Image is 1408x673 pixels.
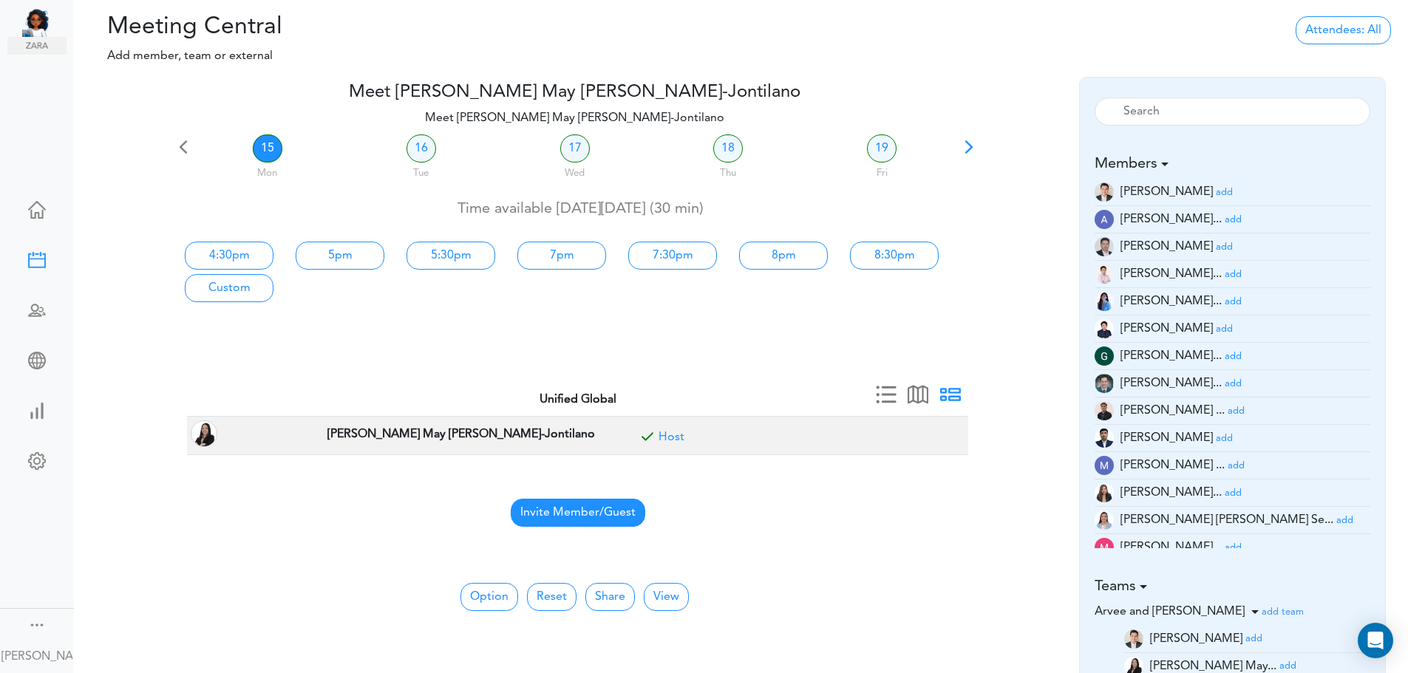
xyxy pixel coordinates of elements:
img: t+ebP8ENxXARE3R9ZYAAAAASUVORK5CYII= [1095,483,1114,502]
a: add [1225,487,1242,499]
a: add [1336,514,1353,526]
a: add [1216,241,1233,253]
div: Home [7,201,67,216]
div: Create Meeting [7,251,67,266]
strong: [PERSON_NAME] May [PERSON_NAME]-Jontilano [327,428,595,440]
span: Time available [DATE][DATE] (30 min) [458,202,704,216]
span: [PERSON_NAME]... [1120,268,1222,280]
a: Custom [185,274,273,302]
li: Tax Advisor (mc.talley@unified-accounting.com) [1095,452,1370,479]
a: add [1228,460,1245,471]
span: [PERSON_NAME]... [1120,542,1222,553]
small: add team [1262,607,1304,617]
li: Tax Supervisor (ma.dacuma@unified-accounting.com) [1095,534,1370,561]
a: 4:30pm [185,242,273,270]
a: add [1279,660,1296,672]
img: 2Q== [1095,374,1114,393]
div: Open Intercom Messenger [1358,623,1393,658]
li: Tax Admin (i.herrera@unified-accounting.com) [1095,370,1370,397]
a: 8pm [739,242,828,270]
a: add [1225,378,1242,389]
a: Included for meeting [659,431,684,443]
div: [PERSON_NAME] [1,648,72,666]
p: Add member, team or external [85,47,508,65]
button: Option [460,583,518,611]
a: add [1225,268,1242,280]
img: oYmRaigo6CGHQoVEE68UKaYmSv3mcdPtBqv6mR0IswoELyKVAGpf2awGYjY1lJF3I6BneypHs55I8hk2WCirnQq9SYxiZpiWh... [1095,428,1114,448]
a: add [1225,213,1242,225]
li: Tax Supervisor (a.millos@unified-accounting.com) [1095,233,1370,261]
small: add [1216,242,1233,252]
span: [PERSON_NAME] [1150,632,1242,644]
a: add [1216,432,1233,444]
img: Rosselle May Mendoza-Jontilano(Ross@unified-accounting.com, Tax Manager at Los Angeles, CA, US) [191,420,217,447]
small: add [1245,634,1262,643]
span: Previous 7 days [173,142,194,163]
span: [PERSON_NAME] May... [1150,660,1276,672]
img: wEqpdqGJg0NqAAAAABJRU5ErkJggg== [1095,346,1114,366]
div: View Insights [7,402,67,417]
div: Fri [806,160,957,181]
div: Schedule Team Meeting [7,301,67,316]
a: add team [1262,606,1304,618]
small: add [1225,270,1242,279]
img: wOzMUeZp9uVEwAAAABJRU5ErkJggg== [1095,456,1114,475]
h5: Members [1095,155,1370,173]
small: add [1228,406,1245,416]
a: 5pm [296,242,384,270]
small: add [1225,543,1242,553]
input: Search [1095,98,1370,126]
a: Change side menu [28,616,46,637]
li: Tax Supervisor (am.latonio@unified-accounting.com) [1095,261,1370,288]
a: add [1245,632,1262,644]
div: Wed [500,160,650,181]
div: Change Settings [7,452,67,467]
span: Tax Manager at Los Angeles, CA, US [324,423,599,444]
img: Z [1124,629,1143,649]
div: Thu [653,160,803,181]
img: Z [1095,319,1114,338]
img: tYClh565bsNRV2DOQ8zUDWWPrkmSsbOKg5xJDCoDKG2XlEZmCEccTQ7zEOPYImp7PCOAf7r2cjy7pCrRzzhJpJUo4c9mYcQ0F... [1095,510,1114,530]
span: [PERSON_NAME]... [1120,487,1222,499]
a: add [1225,295,1242,307]
small: add [1225,488,1242,498]
a: add [1228,405,1245,417]
li: Partner (justine.tala@unifiedglobalph.com) [1095,425,1370,452]
small: add [1336,516,1353,525]
a: 18 [713,134,743,163]
a: add [1216,323,1233,335]
a: 7:30pm [628,242,717,270]
a: Attendees: All [1296,16,1391,44]
img: zKsWRAxI9YUAAAAASUVORK5CYII= [1095,538,1114,557]
small: add [1225,379,1242,389]
a: Change Settings [7,445,67,480]
h5: Teams [1095,578,1370,595]
li: Tax Manager (a.banaga@unified-accounting.com) [1095,206,1370,233]
small: add [1225,215,1242,225]
div: Tue [346,160,497,181]
h2: Meeting Central [85,13,508,41]
a: 16 [407,134,436,163]
small: add [1279,661,1296,671]
li: Tax Manager (jm.atienza@unified-accounting.com) [1095,397,1370,425]
span: Arvee and [PERSON_NAME] [1095,606,1245,618]
img: 9k= [1095,237,1114,256]
small: add [1216,434,1233,443]
li: Tax Admin (e.dayan@unified-accounting.com) [1095,315,1370,343]
div: Share Meeting Link [7,352,67,366]
small: add [1228,461,1245,471]
img: 9k= [1095,401,1114,420]
a: add [1225,542,1242,553]
span: [PERSON_NAME] [1120,241,1213,253]
li: Tax Accountant (mc.cabasan@unified-accounting.com) [1095,479,1370,507]
div: Mon [192,160,343,181]
span: [PERSON_NAME] [1120,323,1213,335]
a: 8:30pm [850,242,939,270]
span: Invite Member/Guest to join your Group Free Time Calendar [511,499,645,527]
span: [PERSON_NAME] ... [1120,460,1225,471]
a: add [1216,186,1233,198]
span: [PERSON_NAME] [PERSON_NAME] Se... [1120,514,1333,526]
li: Tax Manager (g.magsino@unified-accounting.com) [1095,343,1370,370]
span: Next 7 days [959,142,979,163]
a: 5:30pm [407,242,495,270]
